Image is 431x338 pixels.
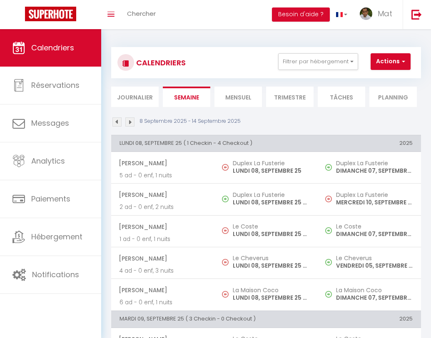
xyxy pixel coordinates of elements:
[318,87,365,107] li: Tâches
[378,8,392,19] span: Mat
[325,164,332,171] img: NO IMAGE
[140,117,241,125] p: 8 Septembre 2025 - 14 Septembre 2025
[111,87,159,107] li: Journalier
[325,227,332,234] img: NO IMAGE
[233,167,309,175] p: LUNDI 08, SEPTEMBRE 25
[233,198,309,207] p: LUNDI 08, SEPTEMBRE 25 - 17:00
[318,311,421,328] th: 2025
[233,223,309,230] h5: Le Coste
[31,194,70,204] span: Paiements
[336,230,413,239] p: DIMANCHE 07, SEPTEMBRE 25 - 19:00
[111,311,318,328] th: MARDI 09, SEPTEMBRE 25 ( 3 Checkin - 0 Checkout )
[31,118,69,128] span: Messages
[360,7,372,20] img: ...
[134,53,186,72] h3: CALENDRIERS
[31,156,65,166] span: Analytics
[222,164,229,171] img: NO IMAGE
[233,261,309,270] p: LUNDI 08, SEPTEMBRE 25 - 10:00
[7,3,32,28] button: Ouvrir le widget de chat LiveChat
[325,291,332,298] img: NO IMAGE
[214,87,262,107] li: Mensuel
[31,80,80,90] span: Réservations
[336,167,413,175] p: DIMANCHE 07, SEPTEMBRE 25
[411,9,422,20] img: logout
[233,293,309,302] p: LUNDI 08, SEPTEMBRE 25 - 10:00
[325,196,332,202] img: NO IMAGE
[233,287,309,293] h5: La Maison Coco
[120,298,206,307] p: 6 ad - 0 enf, 1 nuits
[120,235,206,244] p: 1 ad - 0 enf, 1 nuits
[233,160,309,167] h5: Duplex La Fusterie
[369,87,417,107] li: Planning
[278,53,358,70] button: Filtrer par hébergement
[336,160,413,167] h5: Duplex La Fusterie
[336,293,413,302] p: DIMANCHE 07, SEPTEMBRE 25 - 17:00
[336,287,413,293] h5: La Maison Coco
[120,171,206,180] p: 5 ad - 0 enf, 1 nuits
[233,230,309,239] p: LUNDI 08, SEPTEMBRE 25 - 10:00
[336,255,413,261] h5: Le Cheverus
[336,261,413,270] p: VENDREDI 05, SEPTEMBRE 25 - 17:00
[233,255,309,261] h5: Le Cheverus
[272,7,330,22] button: Besoin d'aide ?
[31,42,74,53] span: Calendriers
[336,191,413,198] h5: Duplex La Fusterie
[336,223,413,230] h5: Le Coste
[127,9,156,18] span: Chercher
[119,251,206,266] span: [PERSON_NAME]
[318,135,421,152] th: 2025
[119,219,206,235] span: [PERSON_NAME]
[222,227,229,234] img: NO IMAGE
[119,187,206,203] span: [PERSON_NAME]
[336,198,413,207] p: MERCREDI 10, SEPTEMBRE 25 - 09:00
[31,231,82,242] span: Hébergement
[233,191,309,198] h5: Duplex La Fusterie
[119,155,206,171] span: [PERSON_NAME]
[25,7,76,21] img: Super Booking
[32,269,79,280] span: Notifications
[371,53,411,70] button: Actions
[120,203,206,211] p: 2 ad - 0 enf, 2 nuits
[111,135,318,152] th: LUNDI 08, SEPTEMBRE 25 ( 1 Checkin - 4 Checkout )
[119,282,206,298] span: [PERSON_NAME]
[222,259,229,266] img: NO IMAGE
[120,266,206,275] p: 4 ad - 0 enf, 3 nuits
[163,87,210,107] li: Semaine
[325,259,332,266] img: NO IMAGE
[222,291,229,298] img: NO IMAGE
[266,87,314,107] li: Trimestre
